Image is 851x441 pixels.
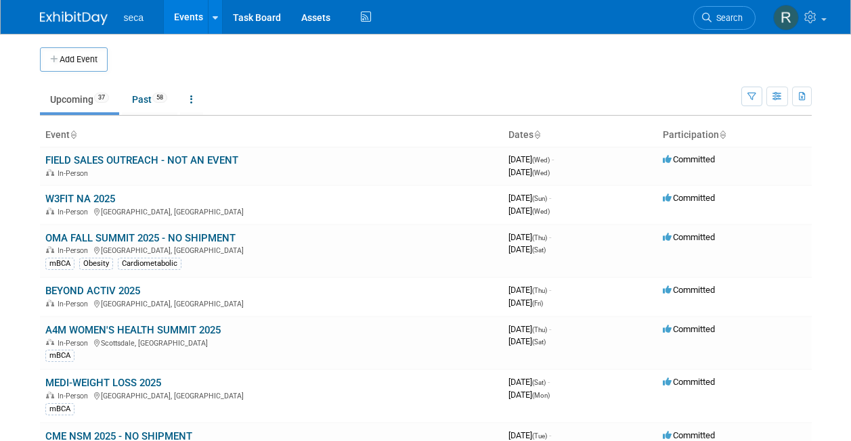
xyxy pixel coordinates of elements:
span: (Thu) [532,287,547,294]
span: [DATE] [508,206,550,216]
span: - [549,285,551,295]
div: [GEOGRAPHIC_DATA], [GEOGRAPHIC_DATA] [45,206,498,216]
span: (Thu) [532,326,547,333]
img: ExhibitDay [40,11,108,25]
img: In-Person Event [46,246,54,253]
a: Sort by Start Date [533,129,540,140]
span: (Sun) [532,195,547,202]
a: Search [693,6,756,30]
span: [DATE] [508,430,551,440]
span: [DATE] [508,336,546,346]
img: In-Person Event [46,300,54,306]
span: In-Person [58,392,92,400]
a: A4M WOMEN'S HEALTH SUMMIT 2025 [45,324,221,336]
span: (Thu) [532,234,547,241]
a: Past58 [122,87,177,112]
span: 58 [152,93,167,103]
a: Sort by Participation Type [719,129,726,140]
span: - [548,377,550,387]
div: Cardiometabolic [118,258,181,270]
div: [GEOGRAPHIC_DATA], [GEOGRAPHIC_DATA] [45,298,498,308]
div: Obesity [79,258,113,270]
img: In-Person Event [46,169,54,176]
span: [DATE] [508,167,550,177]
span: (Wed) [532,156,550,164]
a: MEDI-WEIGHT LOSS 2025 [45,377,161,389]
span: - [552,154,554,164]
a: Sort by Event Name [70,129,77,140]
span: [DATE] [508,285,551,295]
button: Add Event [40,47,108,72]
span: [DATE] [508,324,551,334]
div: mBCA [45,350,74,362]
span: [DATE] [508,390,550,400]
span: [DATE] [508,232,551,242]
div: [GEOGRAPHIC_DATA], [GEOGRAPHIC_DATA] [45,390,498,400]
th: Event [40,124,503,147]
a: BEYOND ACTIV 2025 [45,285,140,297]
span: Committed [663,193,715,203]
span: In-Person [58,300,92,308]
span: - [549,430,551,440]
span: (Sat) [532,246,546,254]
span: [DATE] [508,193,551,203]
div: mBCA [45,403,74,415]
span: [DATE] [508,298,543,308]
span: Committed [663,154,715,164]
div: [GEOGRAPHIC_DATA], [GEOGRAPHIC_DATA] [45,244,498,255]
span: In-Person [58,169,92,178]
span: In-Person [58,339,92,348]
img: In-Person Event [46,339,54,346]
img: In-Person Event [46,208,54,214]
th: Dates [503,124,657,147]
a: FIELD SALES OUTREACH - NOT AN EVENT [45,154,238,166]
span: [DATE] [508,154,554,164]
span: (Wed) [532,169,550,177]
span: (Sat) [532,379,546,386]
th: Participation [657,124,812,147]
img: In-Person Event [46,392,54,398]
div: Scottsdale, [GEOGRAPHIC_DATA] [45,337,498,348]
a: OMA FALL SUMMIT 2025 - NO SHIPMENT [45,232,236,244]
span: Committed [663,324,715,334]
span: [DATE] [508,244,546,254]
span: Committed [663,232,715,242]
div: mBCA [45,258,74,270]
span: Committed [663,285,715,295]
a: W3FIT NA 2025 [45,193,115,205]
span: (Tue) [532,432,547,440]
span: (Wed) [532,208,550,215]
span: - [549,324,551,334]
span: - [549,193,551,203]
span: seca [124,12,144,23]
span: In-Person [58,246,92,255]
img: Rachel Jordan [773,5,799,30]
span: (Sat) [532,338,546,346]
span: Committed [663,430,715,440]
span: [DATE] [508,377,550,387]
span: Committed [663,377,715,387]
a: Upcoming37 [40,87,119,112]
span: In-Person [58,208,92,216]
span: Search [712,13,743,23]
span: 37 [94,93,109,103]
span: (Fri) [532,300,543,307]
span: (Mon) [532,392,550,399]
span: - [549,232,551,242]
